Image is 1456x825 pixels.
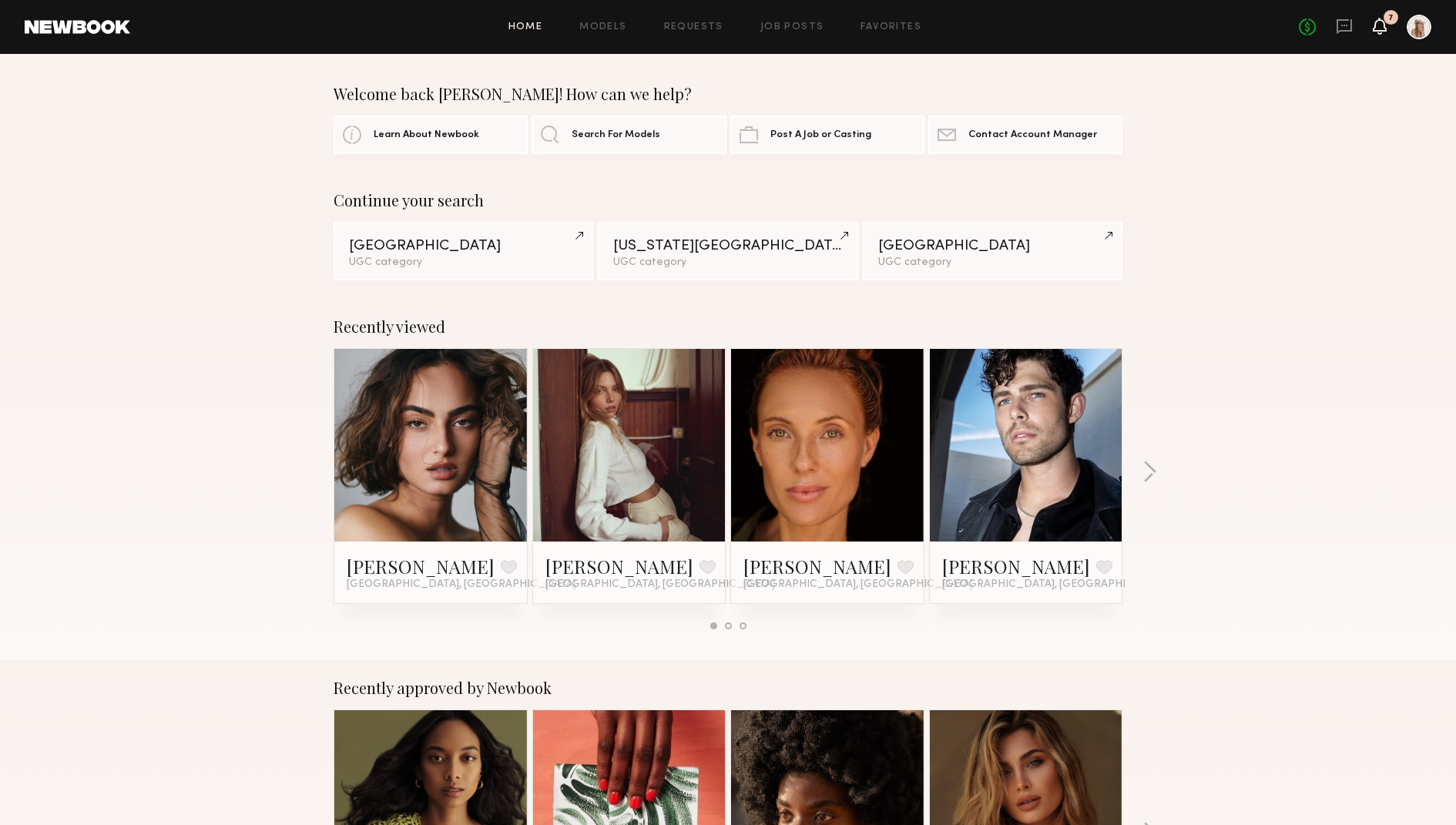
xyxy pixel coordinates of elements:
[861,22,921,32] a: Favorites
[598,222,857,280] a: [US_STATE][GEOGRAPHIC_DATA]UGC category
[743,554,891,579] a: [PERSON_NAME]
[349,239,578,253] div: [GEOGRAPHIC_DATA]
[942,579,1172,591] span: [GEOGRAPHIC_DATA], [GEOGRAPHIC_DATA]
[374,130,479,140] span: Learn About Newbook
[928,116,1122,154] a: Contact Account Manager
[334,317,1122,336] div: Recently viewed
[334,191,1122,210] div: Continue your search
[613,257,842,268] div: UGC category
[1388,14,1394,22] div: 7
[743,579,973,591] span: [GEOGRAPHIC_DATA], [GEOGRAPHIC_DATA]
[349,257,578,268] div: UGC category
[942,554,1090,579] a: [PERSON_NAME]
[508,22,543,32] a: Home
[347,579,576,591] span: [GEOGRAPHIC_DATA], [GEOGRAPHIC_DATA]
[532,116,726,154] a: Search For Models
[572,130,660,140] span: Search For Models
[760,22,824,32] a: Job Posts
[664,22,723,32] a: Requests
[968,130,1097,140] span: Contact Account Manager
[334,116,528,154] a: Learn About Newbook
[878,239,1107,253] div: [GEOGRAPHIC_DATA]
[878,257,1107,268] div: UGC category
[334,679,1122,697] div: Recently approved by Newbook
[334,222,593,280] a: [GEOGRAPHIC_DATA]UGC category
[770,130,871,140] span: Post A Job or Casting
[334,85,1122,103] div: Welcome back [PERSON_NAME]! How can we help?
[863,222,1122,280] a: [GEOGRAPHIC_DATA]UGC category
[613,239,842,253] div: [US_STATE][GEOGRAPHIC_DATA]
[545,579,775,591] span: [GEOGRAPHIC_DATA], [GEOGRAPHIC_DATA]
[730,116,924,154] a: Post A Job or Casting
[347,554,495,579] a: [PERSON_NAME]
[579,22,626,32] a: Models
[545,554,693,579] a: [PERSON_NAME]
